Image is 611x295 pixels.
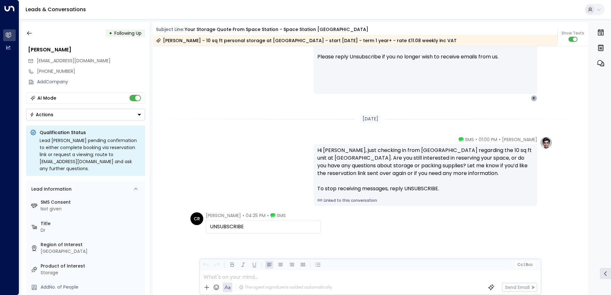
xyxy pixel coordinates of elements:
[40,129,141,136] p: Qualification Status
[37,95,56,101] div: AI Mode
[206,212,241,219] span: [PERSON_NAME]
[41,241,143,248] label: Region of Interest
[37,79,145,85] div: AddCompany
[109,27,112,39] div: •
[41,248,143,255] div: [GEOGRAPHIC_DATA]
[479,136,497,143] span: 01:00 PM
[514,262,535,268] button: Cc|Bcc
[41,269,143,276] div: Storage
[30,112,53,117] div: Actions
[202,261,210,269] button: Undo
[239,284,332,290] div: The agent signature is added automatically
[41,220,143,227] label: Title
[37,68,145,75] div: [PHONE_NUMBER]
[243,212,244,219] span: •
[465,136,474,143] span: SMS
[540,136,553,149] img: profile-logo.png
[37,57,111,64] span: Robinsonclare1@gmail.com
[29,186,72,193] div: Lead Information
[190,212,203,225] div: CR
[28,46,145,54] div: [PERSON_NAME]
[41,206,143,212] div: Not given
[185,26,368,33] div: Your storage quote from Space Station - Space Station [GEOGRAPHIC_DATA]
[210,223,317,231] div: UNSUBSCRIBE
[40,137,141,172] div: Lead [PERSON_NAME] pending confirmation to either complete booking via reservation link or reques...
[156,37,457,44] div: [PERSON_NAME] - 10 sq ft personal storage at [GEOGRAPHIC_DATA] - start [DATE] - term 1 year+ - ra...
[502,136,537,143] span: [PERSON_NAME]
[499,136,500,143] span: •
[523,262,525,267] span: |
[476,136,477,143] span: •
[360,114,381,124] div: [DATE]
[41,227,143,234] div: Dr
[531,95,537,102] div: R
[114,30,142,36] span: Following Up
[561,30,584,36] span: Show Texts
[26,6,86,13] a: Leads & Conversations
[41,199,143,206] label: SMS Consent
[213,261,221,269] button: Redo
[317,198,533,203] a: Linked to this conversation
[26,109,145,120] button: Actions
[37,57,111,64] span: [EMAIL_ADDRESS][DOMAIN_NAME]
[246,212,266,219] span: 04:25 PM
[317,147,533,193] div: Hi [PERSON_NAME], just checking in from [GEOGRAPHIC_DATA] regarding the 10 sq ft unit at [GEOGRAP...
[277,212,286,219] span: SMS
[267,212,269,219] span: •
[41,263,143,269] label: Product of Interest
[156,26,184,33] span: Subject Line:
[517,262,532,267] span: Cc Bcc
[26,109,145,120] div: Button group with a nested menu
[41,284,143,291] div: AddNo. of People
